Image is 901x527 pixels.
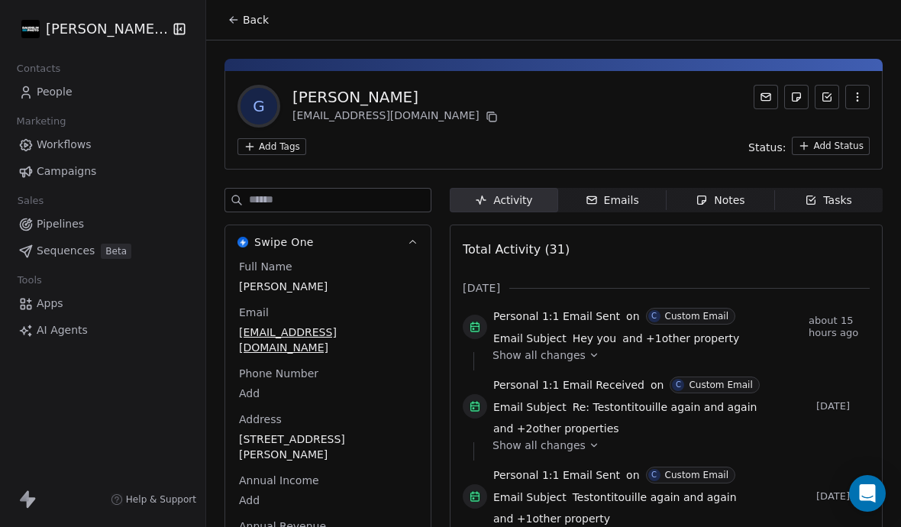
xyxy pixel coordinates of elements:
button: Add Status [792,137,870,155]
span: Show all changes [492,438,586,453]
span: Contacts [10,57,67,80]
span: Annual Income [236,473,322,488]
span: Back [243,12,269,27]
span: [STREET_ADDRESS][PERSON_NAME] [239,432,417,462]
span: People [37,84,73,100]
span: [DATE] [816,490,870,503]
span: [DATE] [463,280,500,296]
span: Help & Support [126,493,196,506]
span: [EMAIL_ADDRESS][DOMAIN_NAME] [239,325,417,355]
button: Back [218,6,278,34]
div: Emails [586,192,639,209]
button: [PERSON_NAME] Photo [18,16,163,42]
div: [PERSON_NAME] [292,86,501,108]
div: Notes [696,192,744,209]
span: on [626,467,639,483]
a: People [12,79,193,105]
span: Apps [37,296,63,312]
span: Add [239,386,417,401]
span: Show all changes [492,348,586,363]
span: about 15 hours ago [809,315,870,339]
span: Swipe One [254,234,314,250]
a: Apps [12,291,193,316]
div: [EMAIL_ADDRESS][DOMAIN_NAME] [292,108,501,126]
div: C [651,310,657,322]
span: Total Activity (31) [463,242,570,257]
span: [DATE] [816,400,870,412]
span: [PERSON_NAME] Photo [46,19,170,39]
span: AI Agents [37,322,88,338]
span: Phone Number [236,366,321,381]
span: [PERSON_NAME] [239,279,417,294]
span: Status: [748,140,786,155]
div: Activity [475,192,533,209]
span: and + 1 other property [493,511,610,526]
span: on [626,309,639,324]
span: Full Name [236,259,295,274]
a: Campaigns [12,159,193,184]
span: Re: Testontitouille again and again [573,399,757,415]
div: C [651,469,657,481]
img: Swipe One [237,237,248,247]
span: and + 2 other properties [493,421,619,436]
span: Pipelines [37,216,84,232]
span: on [651,377,664,393]
div: Custom Email [665,311,728,322]
span: Testontitouille again and again [573,490,737,505]
a: Show all changes [492,438,859,453]
span: Beta [101,244,131,259]
span: Email Subject [493,490,567,505]
span: Sales [11,189,50,212]
span: Hey you [573,331,617,346]
span: Campaigns [37,163,96,179]
span: and + 1 other property [622,331,739,346]
img: Daudelin%20Photo%20Logo%20White%202025%20Square.png [21,20,40,38]
span: Workflows [37,137,92,153]
div: Custom Email [689,380,752,390]
div: C [676,379,681,391]
div: Custom Email [665,470,728,480]
span: Email Subject [493,399,567,415]
span: Personal 1:1 Email Received [493,377,644,393]
div: Open Intercom Messenger [849,475,886,512]
span: Address [236,412,285,427]
span: Email Subject [493,331,567,346]
button: Swipe OneSwipe One [225,225,431,259]
button: Add Tags [237,138,306,155]
a: Workflows [12,132,193,157]
a: Pipelines [12,212,193,237]
span: Email [236,305,272,320]
a: AI Agents [12,318,193,343]
a: Show all changes [492,348,859,363]
a: SequencesBeta [12,238,193,263]
span: Personal 1:1 Email Sent [493,467,620,483]
span: Add [239,493,417,508]
span: G [241,88,277,124]
span: Tools [11,269,48,292]
div: Tasks [805,192,852,209]
a: Help & Support [111,493,196,506]
span: Sequences [37,243,95,259]
span: Marketing [10,110,73,133]
span: Personal 1:1 Email Sent [493,309,620,324]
